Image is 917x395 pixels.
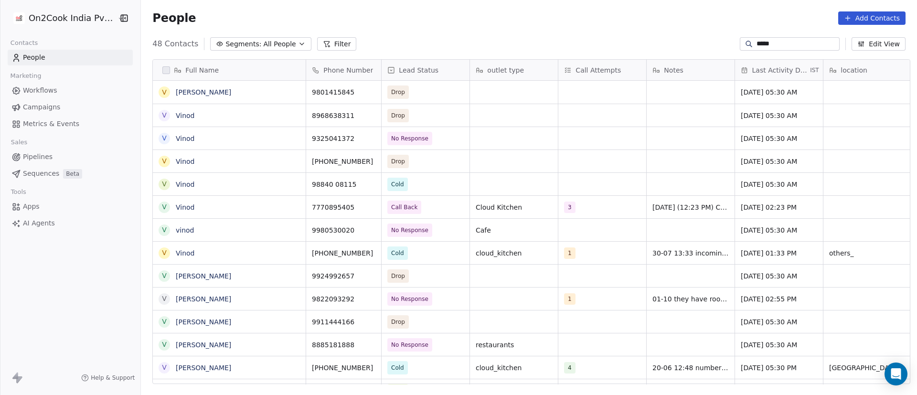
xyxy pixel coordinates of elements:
span: cloud_kitchen [476,248,552,258]
span: 1 [564,247,576,259]
div: V [162,179,167,189]
span: Sequences [23,169,59,179]
span: Drop [391,87,405,97]
span: 8968638311 [312,111,375,120]
a: Vinod [176,112,194,119]
span: Call Back [391,203,417,212]
a: Vinod [176,158,194,165]
span: Segments: [225,39,261,49]
div: v [162,317,167,327]
span: 30-07 13:33 incoming call is not available [652,248,729,258]
a: Pipelines [8,149,133,165]
div: V [162,294,167,304]
div: Notes [647,60,735,80]
div: V [162,248,167,258]
span: [GEOGRAPHIC_DATA] [829,363,906,373]
a: Vinod [176,203,194,211]
span: [DATE] 02:55 PM [741,294,817,304]
span: 9911444166 [312,317,375,327]
div: V [162,110,167,120]
span: Drop [391,317,405,327]
span: Drop [391,111,405,120]
span: Cloud Kitchen [476,203,552,212]
span: Cold [391,180,404,189]
div: V [162,202,167,212]
span: On2Cook India Pvt. Ltd. [29,12,115,24]
span: 9924992657 [312,271,375,281]
div: Lead Status [382,60,469,80]
span: IST [810,66,819,74]
div: Full Name [153,60,306,80]
span: [DATE] 05:30 PM [741,363,817,373]
a: AI Agents [8,215,133,231]
span: Apps [23,202,40,212]
div: V [162,340,167,350]
a: Vinod [176,181,194,188]
span: People [23,53,45,63]
button: Add Contacts [838,11,906,25]
div: Open Intercom Messenger [885,363,907,385]
span: [DATE] 05:30 AM [741,134,817,143]
span: Drop [391,271,405,281]
span: [DATE] (12:23 PM) Customer was out side so he will check details and connect later, WhatsApp deta... [652,203,729,212]
span: Drop [391,157,405,166]
span: Pipelines [23,152,53,162]
span: No Response [391,294,428,304]
span: Campaigns [23,102,60,112]
a: [PERSON_NAME] [176,295,231,303]
span: 9801415845 [312,87,375,97]
span: No Response [391,225,428,235]
div: location [823,60,911,80]
a: Workflows [8,83,133,98]
span: Full Name [185,65,219,75]
span: Lead Status [399,65,438,75]
span: 1 [564,293,576,305]
span: [DATE] 05:30 AM [741,317,817,327]
span: Sales [7,135,32,149]
a: Campaigns [8,99,133,115]
span: 7770895405 [312,203,375,212]
a: [PERSON_NAME] [176,341,231,349]
a: [PERSON_NAME] [176,272,231,280]
span: No Response [391,134,428,143]
span: cloud_kitchen [476,363,552,373]
div: v [162,363,167,373]
div: V [162,271,167,281]
div: outlet type [470,60,558,80]
span: [DATE] 05:30 AM [741,87,817,97]
a: Vinod [176,249,194,257]
span: Tools [7,185,30,199]
div: V [162,133,167,143]
span: Phone Number [323,65,373,75]
a: SequencesBeta [8,166,133,181]
span: 01-10 they have rooms not kitchens 16-07 (8:25) Client is not answering the calls and send detail... [652,294,729,304]
span: [DATE] 05:30 AM [741,340,817,350]
span: Marketing [6,69,45,83]
a: [PERSON_NAME] [176,318,231,326]
span: Call Attempts [576,65,621,75]
span: Last Activity Date [752,65,809,75]
div: Call Attempts [558,60,646,80]
span: Notes [664,65,683,75]
button: Edit View [852,37,906,51]
a: Help & Support [81,374,135,382]
span: Cold [391,363,404,373]
a: People [8,50,133,65]
span: [DATE] 05:30 AM [741,225,817,235]
span: [DATE] 02:23 PM [741,203,817,212]
span: [PHONE_NUMBER] [312,248,375,258]
button: Filter [317,37,357,51]
span: 98840 08115 [312,180,375,189]
span: Workflows [23,85,57,96]
a: Apps [8,199,133,214]
span: outlet type [487,65,524,75]
span: [PHONE_NUMBER] [312,157,375,166]
span: Contacts [6,36,42,50]
span: Help & Support [91,374,135,382]
span: 9980530020 [312,225,375,235]
span: location [841,65,867,75]
span: 9822093292 [312,294,375,304]
div: grid [153,81,306,384]
span: [PHONE_NUMBER] [312,363,375,373]
img: on2cook%20logo-04%20copy.jpg [13,12,25,24]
